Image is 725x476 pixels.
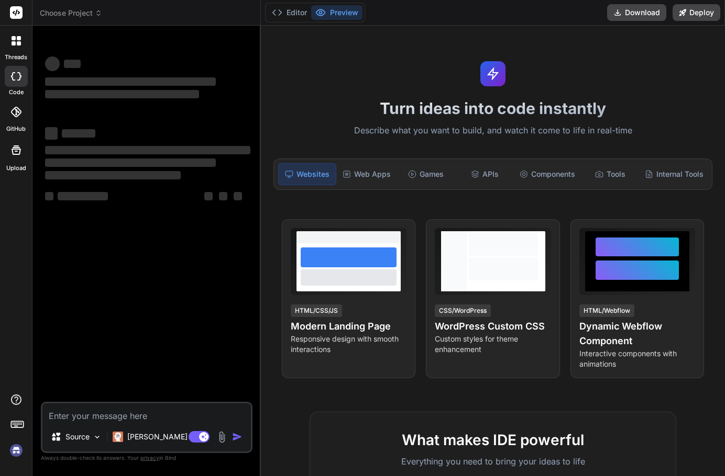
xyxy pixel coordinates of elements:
img: Pick Models [93,433,102,441]
p: Always double-check its answers. Your in Bind [41,453,252,463]
span: ‌ [45,90,199,98]
span: ‌ [58,192,108,200]
img: signin [7,441,25,459]
div: Components [515,163,579,185]
div: CSS/WordPress [435,304,491,317]
span: ‌ [204,192,213,200]
p: Interactive components with animations [579,348,695,369]
span: ‌ [219,192,227,200]
div: Websites [278,163,336,185]
p: Describe what you want to build, and watch it come to life in real-time [267,124,719,138]
span: Choose Project [40,8,102,18]
h4: Dynamic Webflow Component [579,319,695,348]
img: Claude 4 Sonnet [113,432,123,442]
img: icon [232,432,243,442]
span: ‌ [45,127,58,140]
div: Internal Tools [641,163,708,185]
button: Deploy [673,4,720,21]
span: privacy [140,455,159,461]
span: ‌ [45,171,181,179]
span: ‌ [45,146,250,154]
h4: WordPress Custom CSS [435,319,551,334]
img: attachment [216,431,228,443]
p: Custom styles for theme enhancement [435,334,551,355]
span: ‌ [45,56,60,71]
h4: Modern Landing Page [291,319,407,334]
p: [PERSON_NAME] 4 S.. [127,432,205,442]
div: Tools [581,163,639,185]
span: ‌ [64,60,81,68]
span: ‌ [62,129,95,138]
label: threads [5,53,27,62]
div: HTML/CSS/JS [291,304,342,317]
div: APIs [457,163,514,185]
span: ‌ [45,77,216,86]
button: Download [607,4,666,21]
p: Everything you need to bring your ideas to life [327,455,659,468]
p: Responsive design with smooth interactions [291,334,407,355]
span: ‌ [45,158,216,167]
div: HTML/Webflow [579,304,634,317]
button: Editor [268,5,311,20]
p: Source [65,432,90,442]
label: code [9,88,24,97]
div: Web Apps [338,163,396,185]
span: ‌ [45,192,53,200]
h1: Turn ideas into code instantly [267,99,719,118]
label: GitHub [6,124,26,133]
button: Preview [311,5,362,20]
h2: What makes IDE powerful [327,429,659,451]
div: Games [398,163,455,185]
label: Upload [6,164,26,173]
span: ‌ [234,192,242,200]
